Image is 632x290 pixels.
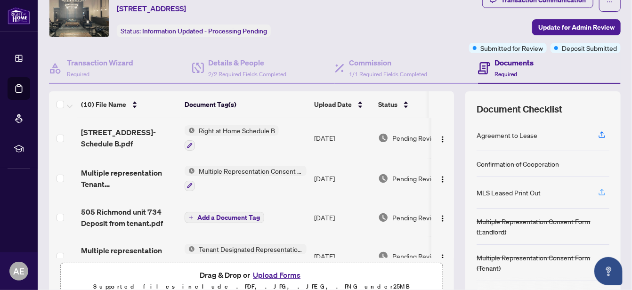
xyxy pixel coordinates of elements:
div: Agreement to Lease [477,130,537,140]
button: Status IconTenant Designated Representation Agreement [185,244,307,269]
span: plus [189,215,194,220]
span: Pending Review [392,133,439,143]
span: AE [13,265,24,278]
img: Document Status [378,173,389,184]
span: Update for Admin Review [538,20,615,35]
span: Tenant Designated Representation Agreement [195,244,307,254]
button: Add a Document Tag [185,211,264,224]
span: Multiple representation Tenant [PERSON_NAME].pdf [81,167,177,190]
span: Required [67,71,89,78]
img: Logo [439,254,446,261]
button: Open asap [594,257,623,285]
img: Logo [439,176,446,183]
span: (10) File Name [81,99,126,110]
td: [DATE] [310,199,374,236]
span: Upload Date [314,99,352,110]
span: Drag & Drop or [200,269,303,281]
span: [STREET_ADDRESS] [117,3,186,14]
button: Logo [435,249,450,264]
button: Status IconRight at Home Schedule B [185,125,279,151]
img: Document Status [378,133,389,143]
span: Submitted for Review [480,43,543,53]
h4: Details & People [209,57,287,68]
div: Confirmation of Cooperation [477,159,559,169]
button: Logo [435,130,450,145]
td: [DATE] [310,236,374,277]
img: Document Status [378,251,389,261]
img: Logo [439,215,446,222]
button: Update for Admin Review [532,19,621,35]
div: MLS Leased Print Out [477,187,541,198]
span: Right at Home Schedule B [195,125,279,136]
span: Pending Review [392,212,439,223]
span: Information Updated - Processing Pending [142,27,267,35]
button: Logo [435,210,450,225]
h4: Transaction Wizard [67,57,133,68]
button: Logo [435,171,450,186]
span: Pending Review [392,251,439,261]
th: Upload Date [310,91,374,118]
span: 505 Richmond unit 734 Deposit from tenant.pdf [81,206,177,229]
span: Document Checklist [477,103,562,116]
h4: Commission [349,57,427,68]
img: Document Status [378,212,389,223]
img: Status Icon [185,166,195,176]
button: Upload Forms [250,269,303,281]
th: Status [374,91,454,118]
img: logo [8,7,30,24]
td: [DATE] [310,118,374,158]
th: Document Tag(s) [181,91,310,118]
th: (10) File Name [77,91,181,118]
button: Add a Document Tag [185,212,264,223]
span: Status [378,99,397,110]
span: Multiple Representation Consent Form (Tenant) [195,166,307,176]
img: Logo [439,136,446,143]
img: Status Icon [185,125,195,136]
span: 2/2 Required Fields Completed [209,71,287,78]
span: [STREET_ADDRESS]-Schedule B.pdf [81,127,177,149]
h4: Documents [495,57,534,68]
div: Multiple Representation Consent Form (Tenant) [477,252,609,273]
td: [DATE] [310,158,374,199]
img: Status Icon [185,244,195,254]
div: Multiple Representation Consent Form (Landlord) [477,216,609,237]
span: Multiple representation Tenant [PERSON_NAME].pdf [81,245,177,267]
span: 1/1 Required Fields Completed [349,71,427,78]
button: Status IconMultiple Representation Consent Form (Tenant) [185,166,307,191]
span: Required [495,71,518,78]
div: Status: [117,24,271,37]
span: Add a Document Tag [197,214,260,221]
span: Deposit Submitted [562,43,617,53]
span: Pending Review [392,173,439,184]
